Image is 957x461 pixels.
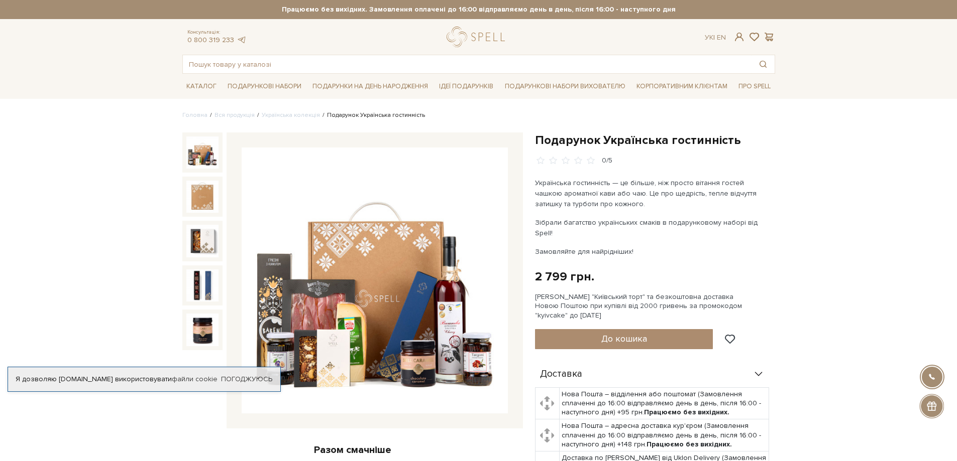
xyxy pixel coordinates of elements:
a: Ідеї подарунків [435,79,497,94]
img: Подарунок Українська гостинність [186,314,219,346]
strong: Працюємо без вихідних. Замовлення оплачені до 16:00 відправляємо день в день, після 16:00 - насту... [182,5,775,14]
img: Подарунок Українська гостинність [186,181,219,213]
div: Ук [705,33,726,42]
a: Каталог [182,79,221,94]
td: Нова Пошта – адресна доставка кур'єром (Замовлення сплаченні до 16:00 відправляємо день в день, п... [560,419,769,451]
div: [PERSON_NAME] "Київський торт" та безкоштовна доставка Новою Поштою при купівлі від 2000 гривень ... [535,292,775,320]
a: Вся продукція [215,111,255,119]
img: Подарунок Українська гостинність [186,269,219,301]
b: Працюємо без вихідних. [644,408,729,416]
button: Пошук товару у каталозі [752,55,775,73]
h1: Подарунок Українська гостинність [535,132,775,148]
span: До кошика [601,333,647,344]
a: файли cookie [172,375,218,383]
li: Подарунок Українська гостинність [320,111,425,120]
div: 2 799 грн. [535,269,594,284]
a: Головна [182,111,207,119]
input: Пошук товару у каталозі [183,55,752,73]
a: Про Spell [734,79,775,94]
img: Подарунок Українська гостинність [186,136,219,169]
b: Працюємо без вихідних. [647,440,732,448]
img: Подарунок Українська гостинність [186,225,219,257]
a: Корпоративним клієнтам [632,78,731,95]
a: logo [447,27,509,47]
p: Зібрали багатство українських смаків в подарунковому наборі від Spell! [535,217,771,238]
a: Подарункові набори [224,79,305,94]
a: En [717,33,726,42]
a: telegram [237,36,247,44]
a: 0 800 319 233 [187,36,234,44]
td: Нова Пошта – відділення або поштомат (Замовлення сплаченні до 16:00 відправляємо день в день, піс... [560,387,769,419]
a: Погоджуюсь [221,375,272,384]
a: Подарунки на День народження [308,79,432,94]
a: Подарункові набори вихователю [501,78,629,95]
p: Українська гостинність — це більше, ніж просто вітання гостей чашкою ароматної кави або чаю. Це п... [535,178,771,209]
p: Замовляйте для найрідніших! [535,246,771,257]
a: Українська колекція [262,111,320,119]
div: Разом смачніше [182,443,523,456]
div: Я дозволяю [DOMAIN_NAME] використовувати [8,375,280,384]
span: | [713,33,715,42]
div: 0/5 [602,156,612,166]
span: Консультація: [187,29,247,36]
img: Подарунок Українська гостинність [242,147,508,413]
span: Доставка [540,370,582,379]
button: До кошика [535,329,713,349]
